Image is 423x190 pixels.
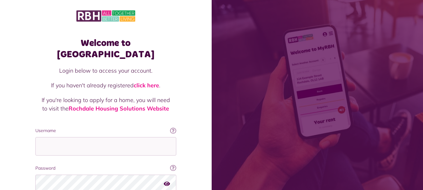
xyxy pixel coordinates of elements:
label: Password [35,165,176,172]
p: If you haven't already registered . [42,81,170,90]
img: MyRBH [76,9,135,23]
h1: Welcome to [GEOGRAPHIC_DATA] [35,38,176,60]
p: Login below to access your account. [42,66,170,75]
p: If you're looking to apply for a home, you will need to visit the [42,96,170,113]
label: Username [35,127,176,134]
a: Rochdale Housing Solutions Website [69,105,169,112]
a: click here [134,82,159,89]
